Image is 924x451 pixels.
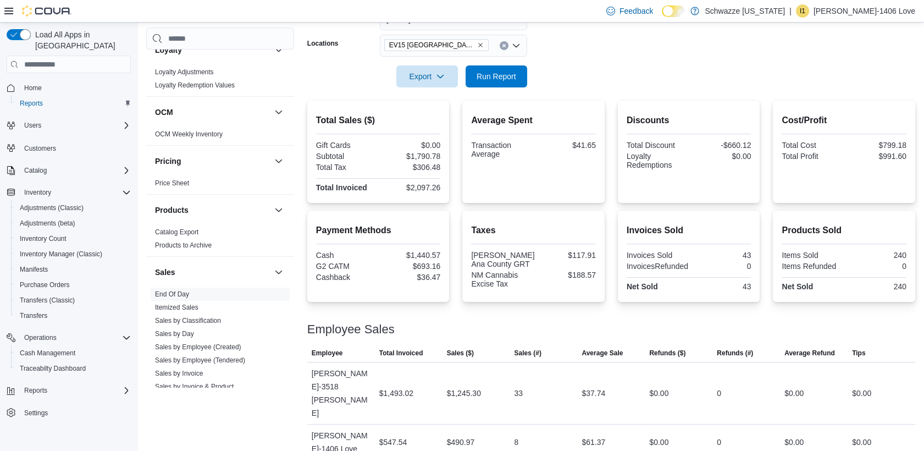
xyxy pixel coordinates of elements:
div: $0.00 [649,387,668,400]
span: Customers [20,141,131,155]
button: OCM [155,107,270,118]
div: 0 [693,262,751,271]
span: Reports [20,384,131,397]
div: $61.37 [582,436,605,449]
div: OCM [146,128,294,145]
span: Reports [24,386,47,395]
div: 0 [717,436,721,449]
button: Open list of options [512,41,521,50]
button: Reports [20,384,52,397]
h2: Discounts [627,114,751,127]
div: $1,790.78 [380,152,440,161]
div: $1,493.02 [379,387,413,400]
div: $0.00 [649,436,668,449]
span: Inventory [24,188,51,197]
a: Catalog Export [155,228,198,236]
p: Schwazze [US_STATE] [705,4,785,18]
span: Export [403,65,451,87]
span: Transfers (Classic) [15,294,131,307]
a: Sales by Employee (Created) [155,343,241,351]
span: Manifests [20,265,48,274]
span: Refunds ($) [649,349,685,358]
button: Transfers [11,308,135,323]
div: 0 [846,262,906,271]
span: EV15 [GEOGRAPHIC_DATA] [389,40,475,51]
div: $188.57 [536,271,596,279]
button: Users [2,118,135,133]
span: Average Sale [582,349,623,358]
div: $36.47 [380,273,440,282]
span: Purchase Orders [15,278,131,291]
div: $117.91 [539,251,595,260]
h2: Cost/Profit [782,114,906,127]
div: Loyalty Redemptions [627,152,687,169]
button: Reports [11,96,135,111]
a: Transfers (Classic) [15,294,79,307]
a: Products to Archive [155,241,212,249]
span: EV15 Las Cruces North [384,39,489,51]
div: Loyalty [146,65,294,96]
span: I1 [800,4,805,18]
button: Export [396,65,458,87]
div: Total Profit [782,152,842,161]
a: Loyalty Adjustments [155,68,214,76]
span: Sales by Day [155,329,194,338]
div: Cash [316,251,376,260]
a: Home [20,81,46,95]
span: Adjustments (beta) [15,217,131,230]
div: $0.00 [852,436,871,449]
h3: Sales [155,267,175,278]
button: Reports [2,383,135,398]
a: Cash Management [15,346,80,360]
a: Inventory Manager (Classic) [15,248,107,261]
span: Users [24,121,41,130]
button: Remove EV15 Las Cruces North from selection in this group [477,42,484,48]
button: Transfers (Classic) [11,293,135,308]
div: G2 CATM [316,262,376,271]
button: Cash Management [11,345,135,361]
div: $0.00 [691,152,751,161]
span: Users [20,119,131,132]
a: Loyalty Redemption Values [155,81,235,89]
div: Total Tax [316,163,376,172]
a: Manifests [15,263,52,276]
div: $799.18 [846,141,906,150]
div: Items Sold [782,251,842,260]
div: $991.60 [846,152,906,161]
span: Reports [15,97,131,110]
div: Total Discount [627,141,687,150]
span: Catalog [20,164,131,177]
p: | [789,4,792,18]
button: Loyalty [272,43,285,57]
span: Home [20,81,131,95]
button: Loyalty [155,45,270,56]
h3: Products [155,205,189,216]
span: Catalog [24,166,47,175]
strong: Net Sold [627,282,658,291]
span: Inventory Manager (Classic) [15,248,131,261]
h3: Employee Sales [307,323,395,336]
div: Pricing [146,177,294,194]
div: 43 [691,282,751,291]
span: OCM Weekly Inventory [155,130,223,139]
div: 240 [846,282,906,291]
div: 0 [717,387,721,400]
span: Traceabilty Dashboard [20,364,86,373]
p: [PERSON_NAME]-1406 Love [814,4,915,18]
button: OCM [272,106,285,119]
div: Gift Cards [316,141,376,150]
h2: Taxes [471,224,596,237]
span: Purchase Orders [20,280,70,289]
h2: Average Spent [471,114,596,127]
span: Operations [24,333,57,342]
button: Customers [2,140,135,156]
button: Pricing [155,156,270,167]
span: Inventory Count [15,232,131,245]
span: Load All Apps in [GEOGRAPHIC_DATA] [31,29,131,51]
button: Traceabilty Dashboard [11,361,135,376]
div: Isaac-1406 Love [796,4,809,18]
button: Catalog [2,163,135,178]
a: Purchase Orders [15,278,74,291]
div: $2,097.26 [380,183,440,192]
